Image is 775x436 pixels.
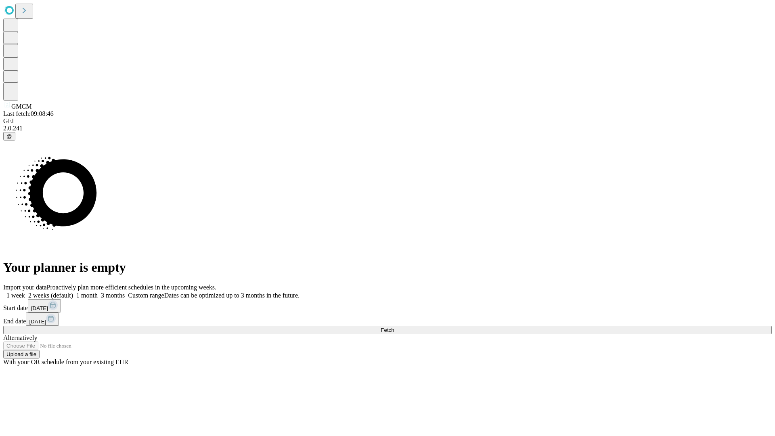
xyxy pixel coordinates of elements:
[3,125,772,132] div: 2.0.241
[29,319,46,325] span: [DATE]
[6,133,12,139] span: @
[381,327,394,333] span: Fetch
[3,334,37,341] span: Alternatively
[26,312,59,326] button: [DATE]
[101,292,125,299] span: 3 months
[3,350,40,358] button: Upload a file
[3,312,772,326] div: End date
[164,292,300,299] span: Dates can be optimized up to 3 months in the future.
[3,132,15,140] button: @
[3,110,54,117] span: Last fetch: 09:08:46
[6,292,25,299] span: 1 week
[3,358,128,365] span: With your OR schedule from your existing EHR
[47,284,216,291] span: Proactively plan more efficient schedules in the upcoming weeks.
[3,299,772,312] div: Start date
[28,299,61,312] button: [DATE]
[28,292,73,299] span: 2 weeks (default)
[3,117,772,125] div: GEI
[3,326,772,334] button: Fetch
[3,284,47,291] span: Import your data
[3,260,772,275] h1: Your planner is empty
[11,103,32,110] span: GMCM
[31,305,48,311] span: [DATE]
[76,292,98,299] span: 1 month
[128,292,164,299] span: Custom range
